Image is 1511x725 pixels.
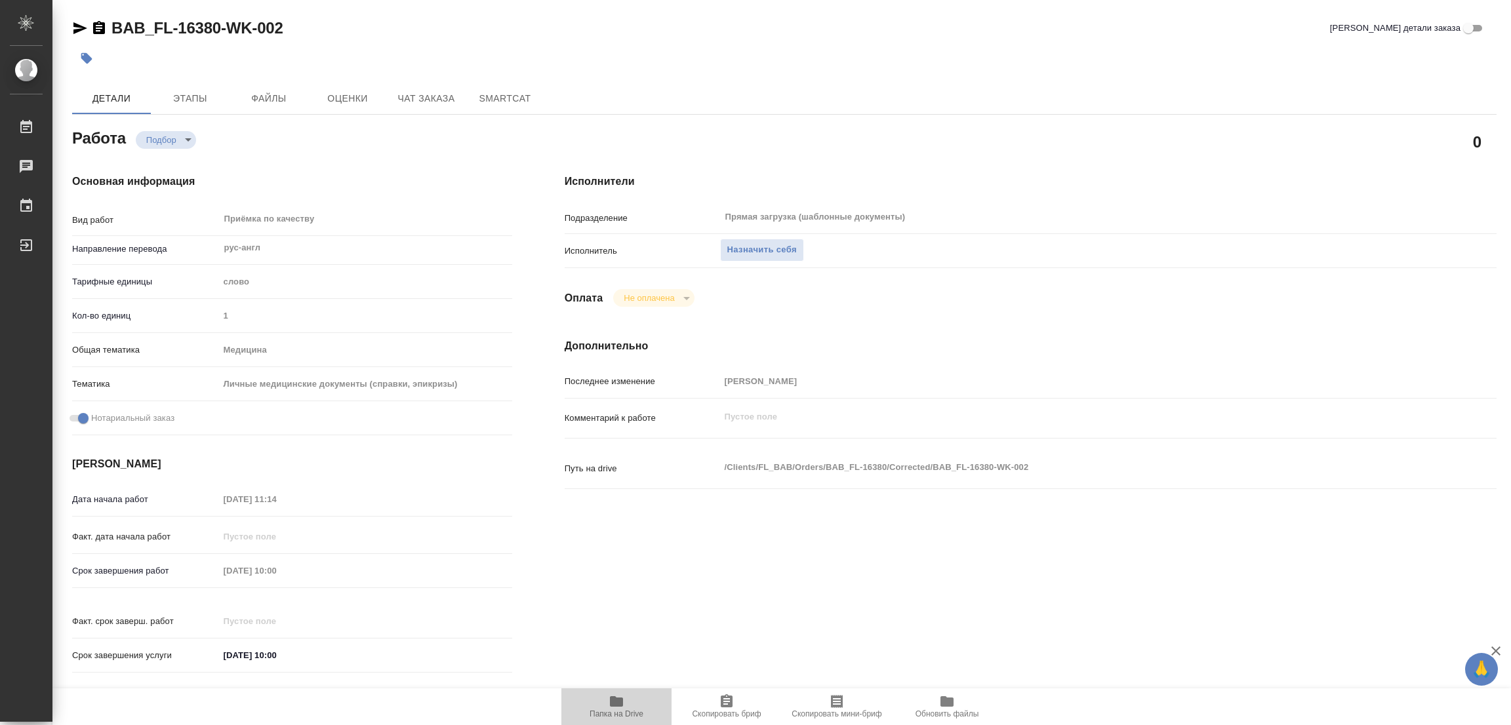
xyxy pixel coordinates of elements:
span: Скопировать бриф [692,709,761,718]
p: Дата начала работ [72,493,219,506]
p: Факт. срок заверш. работ [72,615,219,628]
p: Тематика [72,378,219,391]
h2: 0 [1473,130,1481,153]
input: Пустое поле [219,306,512,325]
input: Пустое поле [219,490,334,509]
p: Срок завершения работ [72,564,219,578]
span: Обновить файлы [916,709,979,718]
span: 🙏 [1470,656,1493,683]
p: Исполнитель [565,245,720,258]
p: Путь на drive [565,462,720,475]
h4: Основная информация [72,174,512,189]
p: Комментарий к работе [565,412,720,425]
button: Папка на Drive [561,688,672,725]
button: Скопировать мини-бриф [782,688,892,725]
span: Нотариальный заказ [91,412,174,425]
button: Обновить файлы [892,688,1002,725]
button: Скопировать ссылку для ЯМессенджера [72,20,88,36]
p: Кол-во единиц [72,309,219,323]
span: Папка на Drive [590,709,643,718]
input: Пустое поле [720,372,1419,391]
p: Тарифные единицы [72,275,219,288]
button: 🙏 [1465,653,1498,686]
button: Не оплачена [620,292,678,304]
button: Назначить себя [720,239,804,262]
span: [PERSON_NAME] детали заказа [1330,22,1461,35]
h2: Работа [72,125,126,149]
input: ✎ Введи что-нибудь [219,646,334,665]
p: Последнее изменение [565,375,720,388]
p: Подразделение [565,212,720,225]
span: Оценки [316,90,379,107]
h4: Дополнительно [565,338,1497,354]
h4: [PERSON_NAME] [72,456,512,472]
button: Добавить тэг [72,44,101,73]
h4: Оплата [565,290,603,306]
p: Вид работ [72,214,219,227]
p: Направление перевода [72,243,219,256]
input: Пустое поле [219,527,334,546]
input: Пустое поле [219,612,334,631]
input: Пустое поле [219,561,334,580]
button: Скопировать бриф [672,688,782,725]
div: Подбор [613,289,694,307]
a: BAB_FL-16380-WK-002 [111,19,283,37]
div: слово [219,271,512,293]
span: SmartCat [473,90,536,107]
button: Подбор [142,134,180,146]
span: Скопировать мини-бриф [792,709,881,718]
span: Детали [80,90,143,107]
div: Личные медицинские документы (справки, эпикризы) [219,373,512,395]
textarea: /Clients/FL_BAB/Orders/BAB_FL-16380/Corrected/BAB_FL-16380-WK-002 [720,456,1419,479]
button: Скопировать ссылку [91,20,107,36]
div: Подбор [136,131,196,149]
span: Назначить себя [727,243,797,258]
p: Общая тематика [72,343,219,357]
span: Этапы [159,90,222,107]
span: Файлы [237,90,300,107]
span: Чат заказа [395,90,458,107]
h4: Исполнители [565,174,1497,189]
div: Медицина [219,339,512,361]
p: Срок завершения услуги [72,649,219,662]
p: Факт. дата начала работ [72,530,219,543]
